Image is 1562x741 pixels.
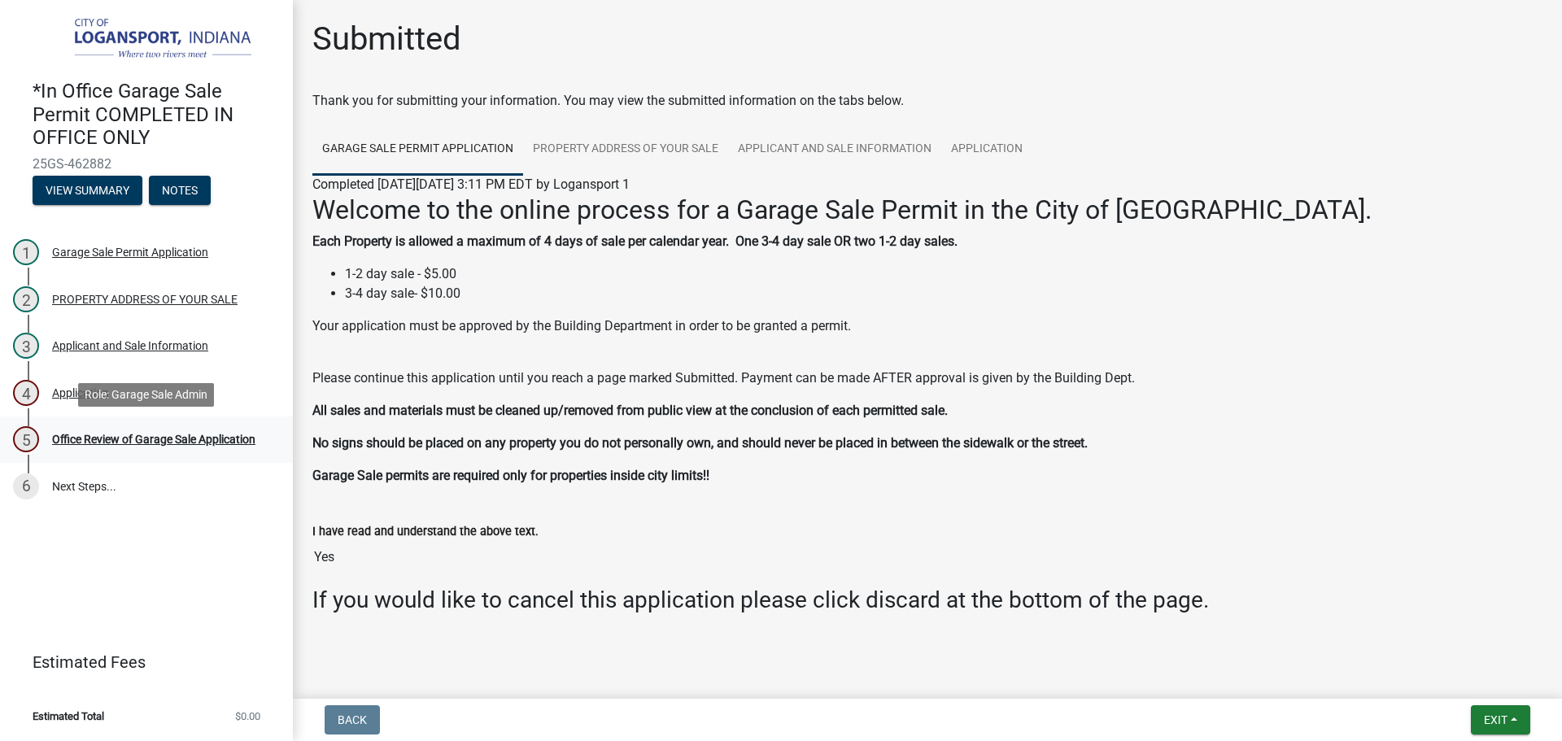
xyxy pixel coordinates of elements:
a: Applicant and Sale Information [728,124,941,176]
li: 1-2 day sale - $5.00 [345,264,1542,284]
div: Role: Garage Sale Admin [78,383,214,407]
div: 5 [13,426,39,452]
wm-modal-confirm: Notes [149,185,211,198]
div: 4 [13,380,39,406]
div: 6 [13,473,39,499]
a: PROPERTY ADDRESS OF YOUR SALE [523,124,728,176]
p: Your application must be approved by the Building Department in order to be granted a permit. [312,316,1542,355]
wm-modal-confirm: Summary [33,185,142,198]
div: Application [52,387,109,399]
h1: Submitted [312,20,461,59]
span: 25GS-462882 [33,156,260,172]
div: Thank you for submitting your information. You may view the submitted information on the tabs below. [312,91,1542,111]
span: $0.00 [235,711,260,721]
div: Office Review of Garage Sale Application [52,434,255,445]
label: I have read and understand the above text. [312,526,539,538]
div: Garage Sale Permit Application [52,246,208,258]
strong: All sales and materials must be cleaned up/removed from public view at the conclusion of each per... [312,403,948,418]
button: Notes [149,176,211,205]
strong: Each Property is allowed a maximum of 4 days of sale per calendar year. One 3-4 day sale OR two 1... [312,233,958,249]
button: View Summary [33,176,142,205]
a: Application [941,124,1032,176]
span: Completed [DATE][DATE] 3:11 PM EDT by Logansport 1 [312,177,630,192]
h2: Welcome to the online process for a Garage Sale Permit in the City of [GEOGRAPHIC_DATA]. [312,194,1542,225]
strong: No signs should be placed on any property you do not personally own, and should never be placed i... [312,435,1088,451]
span: Back [338,713,367,726]
a: Estimated Fees [13,646,267,678]
span: Exit [1484,713,1507,726]
img: City of Logansport, Indiana [33,17,267,63]
span: Estimated Total [33,711,104,721]
a: Garage Sale Permit Application [312,124,523,176]
button: Exit [1471,705,1530,734]
p: Please continue this application until you reach a page marked Submitted. Payment can be made AFT... [312,368,1542,388]
div: Applicant and Sale Information [52,340,208,351]
div: 3 [13,333,39,359]
div: PROPERTY ADDRESS OF YOUR SALE [52,294,238,305]
h4: *In Office Garage Sale Permit COMPLETED IN OFFICE ONLY [33,80,280,150]
li: 3-4 day sale- $10.00 [345,284,1542,303]
strong: Garage Sale permits are required only for properties inside city limits!! [312,468,709,483]
button: Back [325,705,380,734]
div: 1 [13,239,39,265]
h3: If you would like to cancel this application please click discard at the bottom of the page. [312,586,1542,614]
div: 2 [13,286,39,312]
